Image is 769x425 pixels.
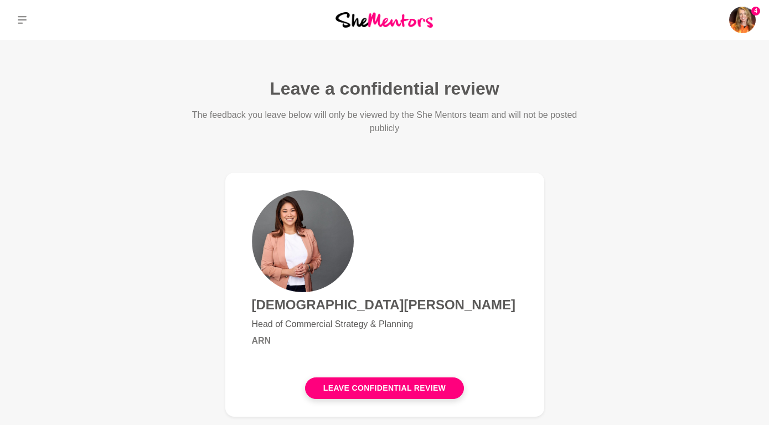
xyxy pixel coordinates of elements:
a: Miranda Bozic4 [729,7,756,33]
p: Head of Commercial Strategy & Planning [252,318,518,331]
h4: [DEMOGRAPHIC_DATA][PERSON_NAME] [252,297,518,313]
span: 4 [751,7,760,15]
h6: ARN [252,335,518,346]
h1: Leave a confidential review [270,77,499,100]
img: She Mentors Logo [336,12,433,27]
button: Leave confidential review [305,377,464,399]
p: The feedback you leave below will only be viewed by the She Mentors team and will not be posted p... [190,108,580,135]
a: [DEMOGRAPHIC_DATA][PERSON_NAME]Head of Commercial Strategy & PlanningARNLeave confidential review [225,173,544,417]
img: Miranda Bozic [729,7,756,33]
